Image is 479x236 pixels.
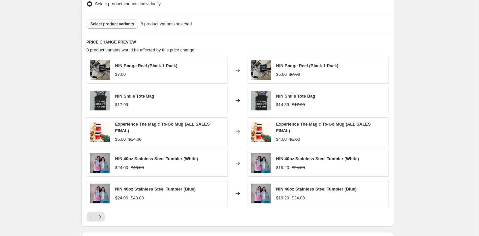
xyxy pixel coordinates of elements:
span: NIN Badge Reel (Black 1-Pack) [115,63,177,68]
img: L1069312_80x.jpg [90,153,110,173]
span: NIN Badge Reel (Black 1-Pack) [276,63,338,68]
img: L1069312_80x.jpg [251,184,271,203]
strike: $7.00 [289,71,300,78]
span: Experience The Magic To-Go Mug (ALL SALES FINAL) [276,122,371,133]
strike: $5.00 [289,136,300,143]
span: 8 product variants selected [141,21,192,27]
div: $14.39 [276,102,289,108]
img: IMG_0834_80x.jpg [251,60,271,80]
button: Select product variants [87,19,138,29]
nav: Pagination [87,212,105,221]
strike: $14.00 [128,136,142,143]
div: $4.00 [276,136,287,143]
img: IMG_1451_80x.jpg [251,91,271,110]
strike: $17.99 [292,102,305,108]
span: Select product variants individually [95,1,161,6]
span: Experience The Magic To-Go Mug (ALL SALES FINAL) [115,122,210,133]
span: NIN 40oz Stainless Steel Tumbler (White) [115,156,198,161]
img: L1069312_80x.jpg [251,153,271,173]
img: IMG_1451_80x.jpg [90,91,110,110]
span: NIN 40oz Stainless Steel Tumbler (Blue) [115,187,196,192]
button: Next [95,212,105,221]
img: 574A9689_80x.jpg [251,122,271,142]
span: Select product variants [91,21,134,27]
img: IMG_0834_80x.jpg [90,60,110,80]
div: $24.00 [115,164,128,171]
img: L1069312_80x.jpg [90,184,110,203]
span: 8 product variants would be affected by this price change: [87,47,196,52]
span: NIN Smile Tote Bag [276,94,315,99]
div: $19.20 [276,164,289,171]
img: 574A9689_80x.jpg [90,122,110,142]
span: NIN 40oz Stainless Steel Tumbler (Blue) [276,187,357,192]
div: $24.00 [115,195,128,201]
div: $19.20 [276,195,289,201]
div: $5.60 [276,71,287,78]
h6: PRICE CHANGE PREVIEW [87,40,389,45]
div: $7.00 [115,71,126,78]
strike: $40.00 [131,195,144,201]
span: NIN Smile Tote Bag [115,94,154,99]
strike: $40.00 [131,164,144,171]
div: $17.99 [115,102,128,108]
div: $5.00 [115,136,126,143]
strike: $24.00 [292,195,305,201]
strike: $24.00 [292,164,305,171]
span: NIN 40oz Stainless Steel Tumbler (White) [276,156,359,161]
